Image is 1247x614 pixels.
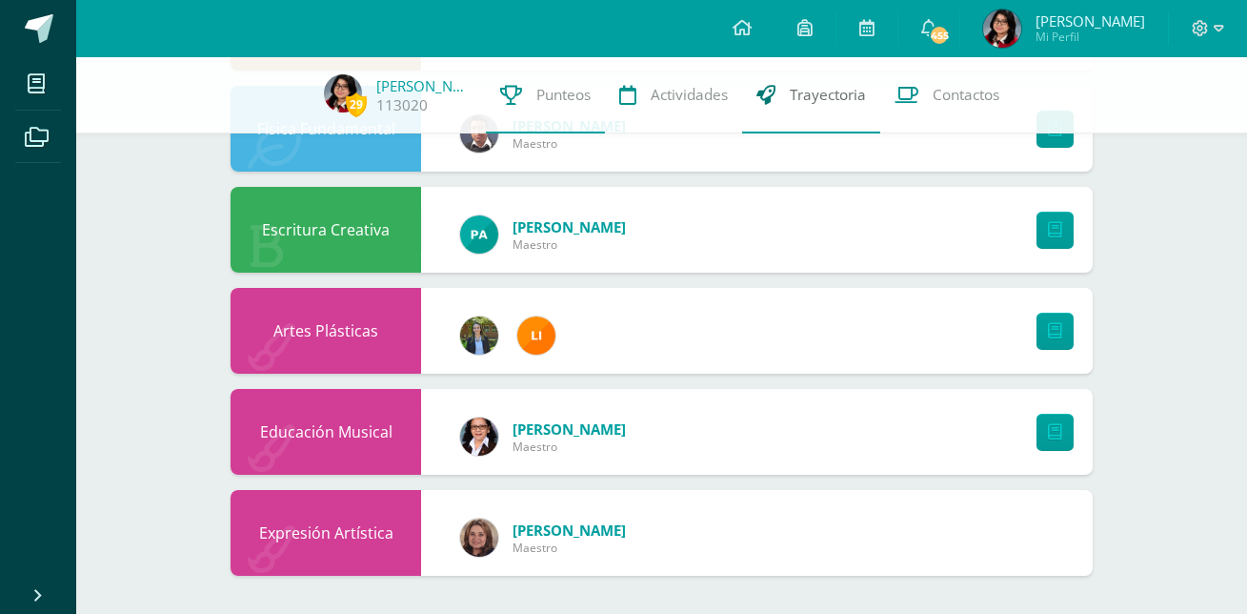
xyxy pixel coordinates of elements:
[880,57,1014,133] a: Contactos
[790,85,866,105] span: Trayectoria
[513,540,626,556] span: Maestro
[513,521,626,540] span: [PERSON_NAME]
[933,85,999,105] span: Contactos
[231,187,421,273] div: Escritura Creativa
[536,85,591,105] span: Punteos
[513,420,626,439] span: [PERSON_NAME]
[605,57,742,133] a: Actividades
[231,389,421,475] div: Educación Musical
[376,76,472,95] a: [PERSON_NAME]
[1036,29,1145,45] span: Mi Perfil
[929,25,950,46] span: 455
[1036,11,1145,31] span: [PERSON_NAME]
[742,57,880,133] a: Trayectoria
[486,57,605,133] a: Punteos
[376,95,428,115] a: 113020
[513,217,626,236] span: [PERSON_NAME]
[324,74,362,113] img: fa9024f8572d94cca71e3822f1cb3514.png
[983,10,1021,48] img: fa9024f8572d94cca71e3822f1cb3514.png
[460,215,498,254] img: f1c371c5501f3d0b798b31bf18e8b452.png
[231,288,421,374] div: Artes Plásticas
[460,317,498,355] img: 2be80b7038cf6d5aac617d54738a453e.png
[651,85,728,105] span: Actividades
[513,236,626,253] span: Maestro
[346,92,367,116] span: 29
[231,490,421,576] div: Expresión Artística
[460,519,498,557] img: 6fbc26837fd78081e2202675a432dd0c.png
[517,317,555,355] img: ba9aad4f0952ce05df1df3f7c4b97ba6.png
[513,439,626,455] span: Maestro
[513,135,626,152] span: Maestro
[460,418,498,456] img: 50a28e110b6752814bbd5c7cebe28769.png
